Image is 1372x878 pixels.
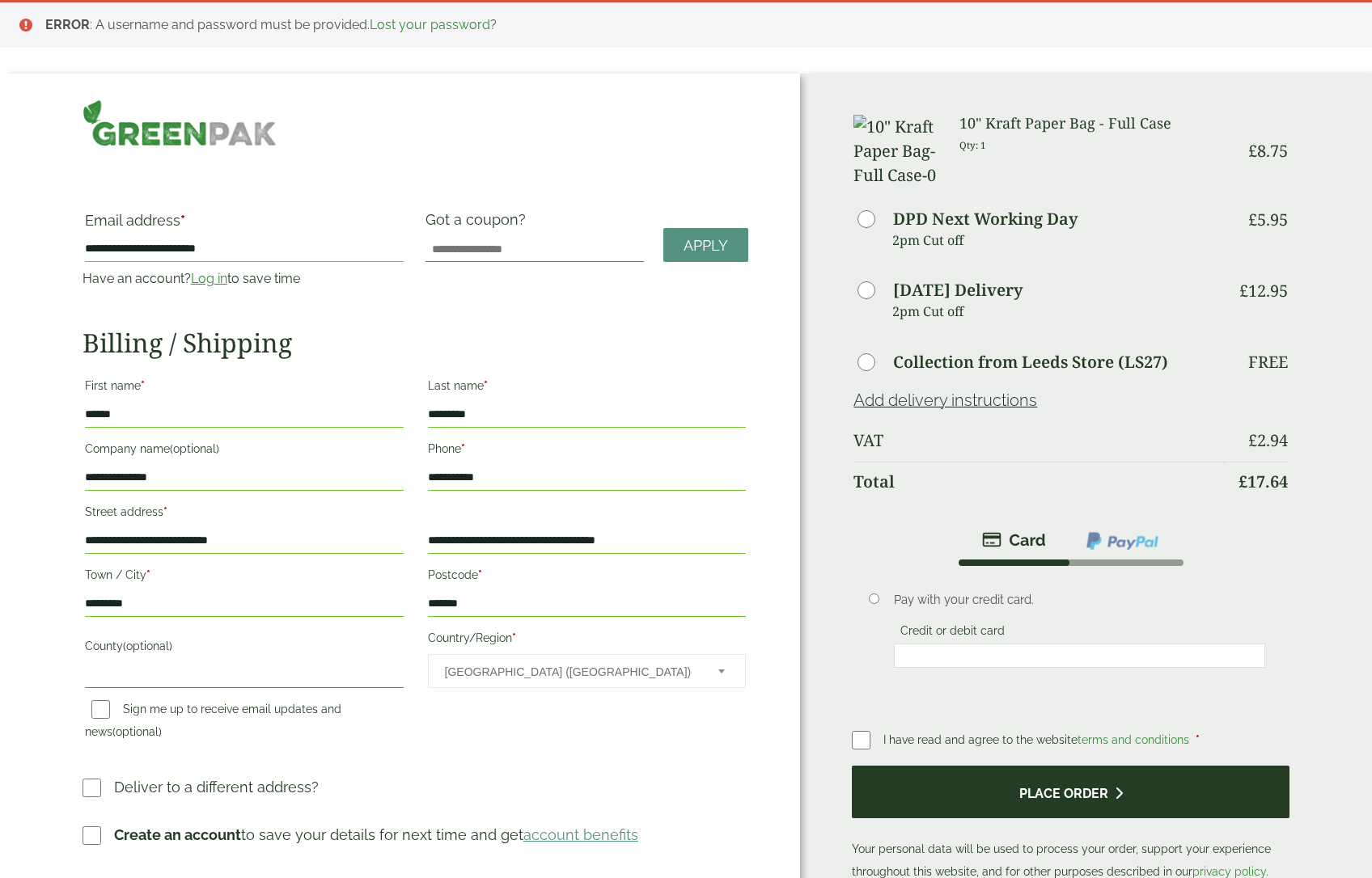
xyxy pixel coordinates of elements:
abbr: required [461,442,465,455]
p: 2pm Cut off [892,299,1227,323]
span: (optional) [170,442,219,455]
abbr: required [141,379,145,392]
label: Country/Region [428,627,747,654]
a: account benefits [523,826,638,843]
span: United Kingdom (UK) [445,655,697,689]
bdi: 2.94 [1248,429,1288,451]
abbr: required [1196,733,1200,746]
label: Email address [85,213,404,236]
label: County [85,635,404,662]
strong: ERROR [45,17,90,32]
span: £ [1248,140,1257,162]
abbr: required [163,505,167,518]
label: Got a coupon? [426,211,532,236]
span: (optional) [123,640,172,652]
bdi: 8.75 [1248,140,1288,162]
li: : A username and password must be provided. ? [45,15,1346,35]
h3: 10" Kraft Paper Bag - Full Case [959,115,1227,133]
label: Credit or debit card [894,624,1011,642]
label: DPD Next Working Day [893,211,1078,227]
abbr: required [180,212,185,229]
label: Street address [85,500,404,528]
label: Company name [85,437,404,465]
span: £ [1248,209,1257,230]
input: Sign me up to receive email updates and news(optional) [91,700,110,719]
span: I have read and agree to the website [883,733,1192,746]
th: VAT [853,421,1227,460]
bdi: 17.64 [1239,471,1288,492]
p: Free [1248,352,1288,372]
a: Add delivery instructions [853,390,1037,410]
span: Country/Region [428,654,747,688]
h2: Billing / Shipping [83,327,749,358]
img: 10" Kraft Paper Bag-Full Case-0 [853,115,939,188]
img: ppcp-gateway.png [1085,530,1160,551]
a: Lost your password [370,17,490,32]
span: (optional) [112,725,162,738]
small: Qty: 1 [959,139,986,151]
label: Sign me up to receive email updates and news [85,703,341,743]
iframe: Secure card payment input frame [899,648,1260,663]
bdi: 12.95 [1239,280,1288,302]
label: Collection from Leeds Store (LS27) [893,354,1168,370]
span: £ [1248,429,1257,451]
abbr: required [478,568,482,581]
p: Have an account? to save time [83,269,406,289]
img: GreenPak Supplies [83,99,277,146]
a: terms and conditions [1078,733,1189,746]
a: Apply [663,228,748,263]
span: £ [1239,280,1248,302]
abbr: required [146,568,150,581]
label: First name [85,374,404,402]
p: Pay with your credit card. [894,591,1264,609]
a: privacy policy [1192,865,1266,878]
span: £ [1239,471,1247,492]
a: Log in [191,271,227,286]
abbr: required [484,379,488,392]
th: Total [853,462,1227,501]
p: Deliver to a different address? [114,776,319,798]
label: Postcode [428,564,747,591]
label: [DATE] Delivery [893,282,1023,298]
button: Place order [852,766,1289,818]
label: Last name [428,374,747,402]
span: Apply [684,237,728,255]
strong: Create an account [114,826,241,843]
bdi: 5.95 [1248,209,1288,230]
label: Town / City [85,564,404,591]
p: 2pm Cut off [892,228,1227,252]
label: Phone [428,437,747,465]
p: to save your details for next time and get [114,824,638,846]
img: stripe.png [982,530,1046,550]
abbr: required [512,631,516,644]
